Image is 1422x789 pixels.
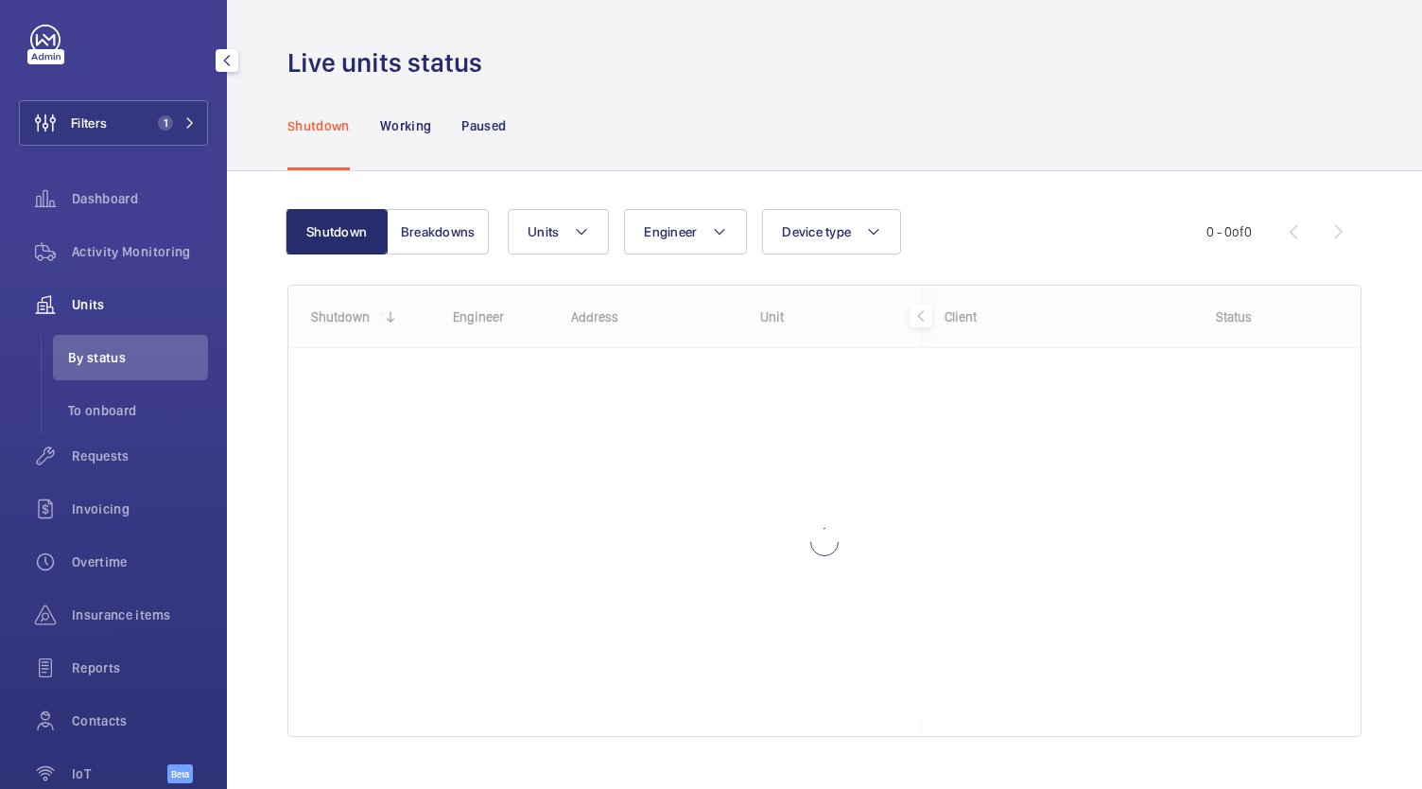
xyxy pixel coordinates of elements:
h1: Live units status [287,45,494,80]
button: Device type [762,209,901,254]
span: Filters [71,114,107,132]
button: Engineer [624,209,747,254]
span: IoT [72,764,167,783]
span: Invoicing [72,500,208,518]
button: Shutdown [286,209,388,254]
span: Contacts [72,711,208,730]
span: Units [72,295,208,314]
span: Beta [167,764,193,783]
p: Shutdown [287,116,350,135]
button: Breakdowns [387,209,489,254]
span: Overtime [72,552,208,571]
span: 0 - 0 0 [1206,225,1252,238]
span: 1 [158,115,173,131]
span: Units [528,224,559,239]
button: Units [508,209,609,254]
button: Filters1 [19,100,208,146]
span: By status [68,348,208,367]
span: Reports [72,658,208,677]
p: Paused [461,116,506,135]
span: Dashboard [72,189,208,208]
span: Activity Monitoring [72,242,208,261]
span: Insurance items [72,605,208,624]
span: Device type [782,224,851,239]
span: Engineer [644,224,697,239]
span: To onboard [68,401,208,420]
p: Working [380,116,431,135]
span: Requests [72,447,208,465]
span: of [1232,224,1244,239]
